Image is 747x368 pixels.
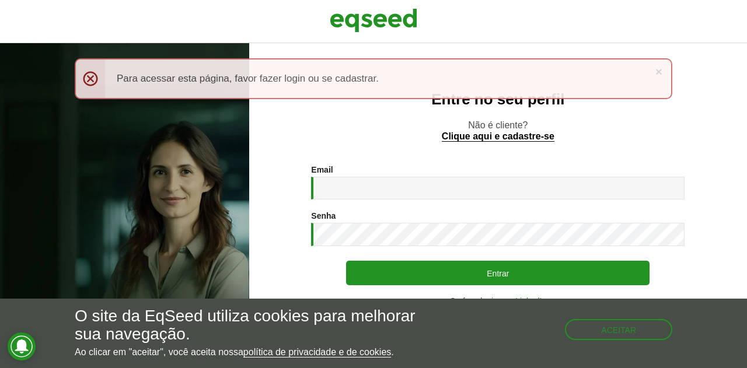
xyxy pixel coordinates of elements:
button: Aceitar [565,319,672,340]
a: LinkedIn [515,297,546,306]
p: Não é cliente? [273,120,724,142]
label: Senha [311,212,336,220]
p: Ao clicar em "aceitar", você aceita nossa . [75,346,433,358]
button: Entrar [346,261,650,285]
a: Clique aqui e cadastre-se [442,132,554,142]
a: × [655,65,662,78]
a: política de privacidade e de cookies [243,348,392,358]
label: Email [311,166,333,174]
div: Ou faça login com [311,297,685,306]
div: Para acessar esta página, favor fazer login ou se cadastrar. [75,58,672,99]
h5: O site da EqSeed utiliza cookies para melhorar sua navegação. [75,307,433,344]
img: EqSeed Logo [330,6,417,35]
